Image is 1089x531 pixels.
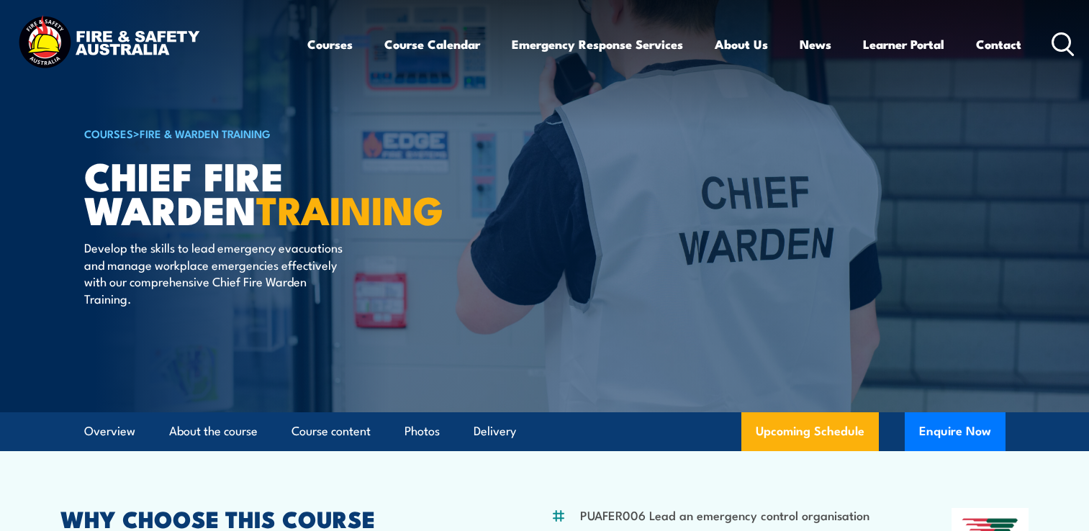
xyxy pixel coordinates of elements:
h2: WHY CHOOSE THIS COURSE [60,508,481,528]
a: Course content [292,412,371,450]
a: Fire & Warden Training [140,125,271,141]
p: Develop the skills to lead emergency evacuations and manage workplace emergencies effectively wit... [84,239,347,307]
a: COURSES [84,125,133,141]
a: Upcoming Schedule [741,412,879,451]
a: About Us [715,25,768,63]
a: News [800,25,831,63]
a: Overview [84,412,135,450]
h6: > [84,124,440,142]
a: About the course [169,412,258,450]
li: PUAFER006 Lead an emergency control organisation [580,507,869,523]
a: Contact [976,25,1021,63]
a: Delivery [474,412,516,450]
h1: Chief Fire Warden [84,158,440,225]
a: Course Calendar [384,25,480,63]
a: Courses [307,25,353,63]
strong: TRAINING [256,178,443,238]
a: Emergency Response Services [512,25,683,63]
button: Enquire Now [905,412,1006,451]
a: Photos [405,412,440,450]
a: Learner Portal [863,25,944,63]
